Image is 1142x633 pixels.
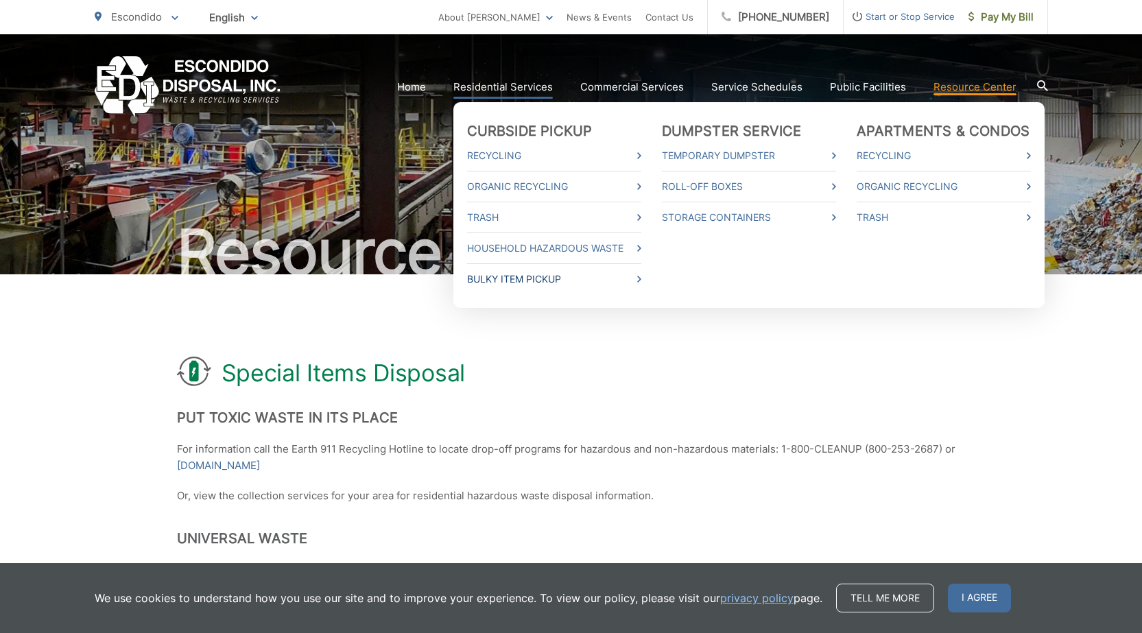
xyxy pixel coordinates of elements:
[177,562,966,578] p: The following universal wastes may not be placed out for curbside collection or disposed of in a ...
[177,441,966,474] p: For information call the Earth 911 Recycling Hotline to locate drop-off programs for hazardous an...
[948,584,1011,612] span: I agree
[662,123,802,139] a: Dumpster Service
[968,9,1034,25] span: Pay My Bill
[95,590,822,606] p: We use cookies to understand how you use our site and to improve your experience. To view our pol...
[177,457,260,474] a: [DOMAIN_NAME]
[467,147,641,164] a: Recycling
[857,209,1031,226] a: Trash
[397,79,426,95] a: Home
[933,79,1016,95] a: Resource Center
[438,9,553,25] a: About [PERSON_NAME]
[857,147,1031,164] a: Recycling
[453,79,553,95] a: Residential Services
[177,530,966,547] h2: Universal Waste
[857,123,1030,139] a: Apartments & Condos
[199,5,268,29] span: English
[95,218,1048,287] h2: Resource Center
[467,123,593,139] a: Curbside Pickup
[111,10,162,23] span: Escondido
[467,271,641,287] a: Bulky Item Pickup
[467,209,641,226] a: Trash
[711,79,802,95] a: Service Schedules
[222,359,465,387] h1: Special Items Disposal
[857,178,1031,195] a: Organic Recycling
[177,488,966,504] p: Or, view the collection services for your area for residential hazardous waste disposal information.
[645,9,693,25] a: Contact Us
[662,147,836,164] a: Temporary Dumpster
[467,240,641,256] a: Household Hazardous Waste
[95,56,281,117] a: EDCD logo. Return to the homepage.
[662,178,836,195] a: Roll-Off Boxes
[580,79,684,95] a: Commercial Services
[177,409,966,426] h2: Put Toxic Waste In Its Place
[662,209,836,226] a: Storage Containers
[836,584,934,612] a: Tell me more
[467,178,641,195] a: Organic Recycling
[567,9,632,25] a: News & Events
[830,79,906,95] a: Public Facilities
[720,590,794,606] a: privacy policy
